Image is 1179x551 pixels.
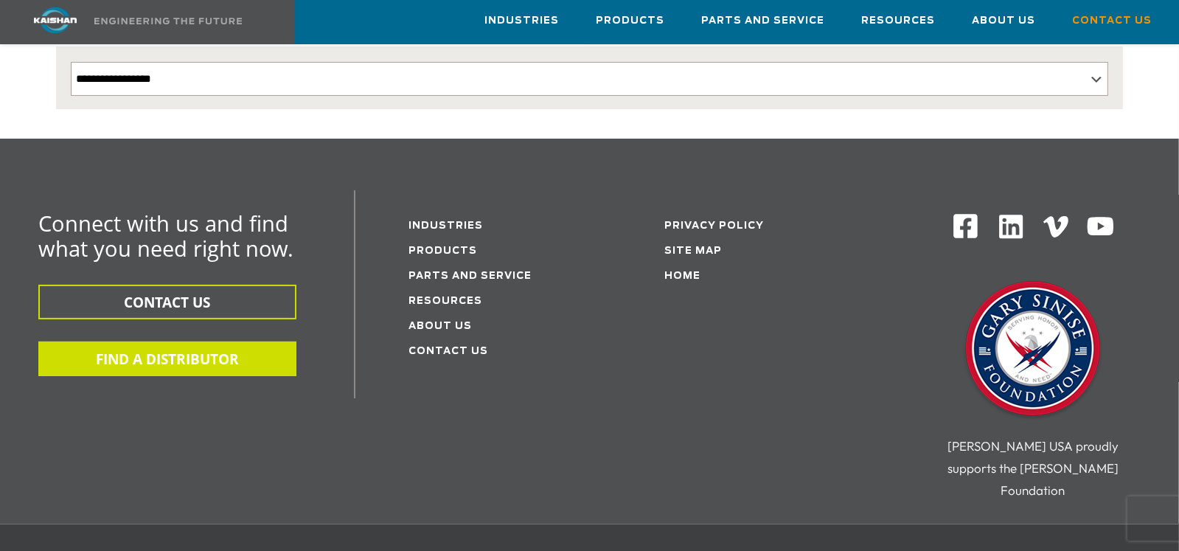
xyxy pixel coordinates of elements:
span: Industries [484,13,559,30]
a: Privacy Policy [664,221,764,231]
a: Contact Us [1072,1,1152,41]
a: Products [408,246,477,256]
span: Parts and Service [701,13,824,30]
a: Site Map [664,246,722,256]
button: CONTACT US [38,285,296,319]
img: Youtube [1086,212,1115,241]
img: Engineering the future [94,18,242,24]
a: About Us [408,322,472,331]
img: Facebook [952,212,979,240]
a: Parts and Service [701,1,824,41]
span: About Us [972,13,1035,30]
img: Linkedin [997,212,1026,241]
span: Resources [861,13,935,30]
span: Products [596,13,664,30]
a: Contact Us [408,347,488,356]
img: Gary Sinise Foundation [959,277,1107,424]
span: Contact Us [1072,13,1152,30]
a: Resources [408,297,482,306]
a: Products [596,1,664,41]
a: Industries [484,1,559,41]
a: About Us [972,1,1035,41]
button: FIND A DISTRIBUTOR [38,342,296,376]
img: Vimeo [1043,216,1068,238]
a: Parts and service [408,271,532,281]
a: Home [664,271,700,281]
span: Connect with us and find what you need right now. [38,209,293,263]
span: [PERSON_NAME] USA proudly supports the [PERSON_NAME] Foundation [947,438,1119,498]
a: Industries [408,221,483,231]
a: Resources [861,1,935,41]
